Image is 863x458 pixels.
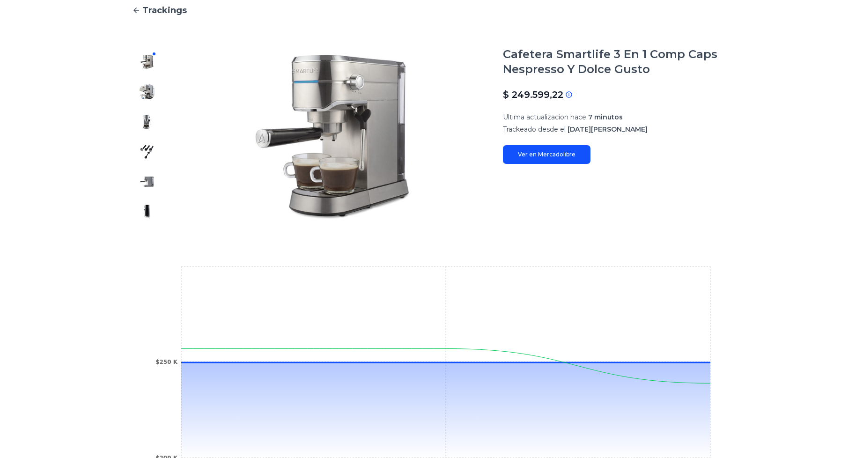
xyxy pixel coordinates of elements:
[132,4,731,17] a: Trackings
[140,54,155,69] img: Cafetera Smartlife 3 En 1 Comp Caps Nespresso Y Dolce Gusto
[503,145,590,164] a: Ver en Mercadolibre
[155,359,178,365] tspan: $250 K
[503,113,586,121] span: Ultima actualizacion hace
[140,204,155,219] img: Cafetera Smartlife 3 En 1 Comp Caps Nespresso Y Dolce Gusto
[140,84,155,99] img: Cafetera Smartlife 3 En 1 Comp Caps Nespresso Y Dolce Gusto
[142,4,187,17] span: Trackings
[140,174,155,189] img: Cafetera Smartlife 3 En 1 Comp Caps Nespresso Y Dolce Gusto
[140,144,155,159] img: Cafetera Smartlife 3 En 1 Comp Caps Nespresso Y Dolce Gusto
[181,47,484,227] img: Cafetera Smartlife 3 En 1 Comp Caps Nespresso Y Dolce Gusto
[503,88,563,101] p: $ 249.599,22
[588,113,623,121] span: 7 minutos
[503,125,566,133] span: Trackeado desde el
[503,47,731,77] h1: Cafetera Smartlife 3 En 1 Comp Caps Nespresso Y Dolce Gusto
[140,114,155,129] img: Cafetera Smartlife 3 En 1 Comp Caps Nespresso Y Dolce Gusto
[568,125,648,133] span: [DATE][PERSON_NAME]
